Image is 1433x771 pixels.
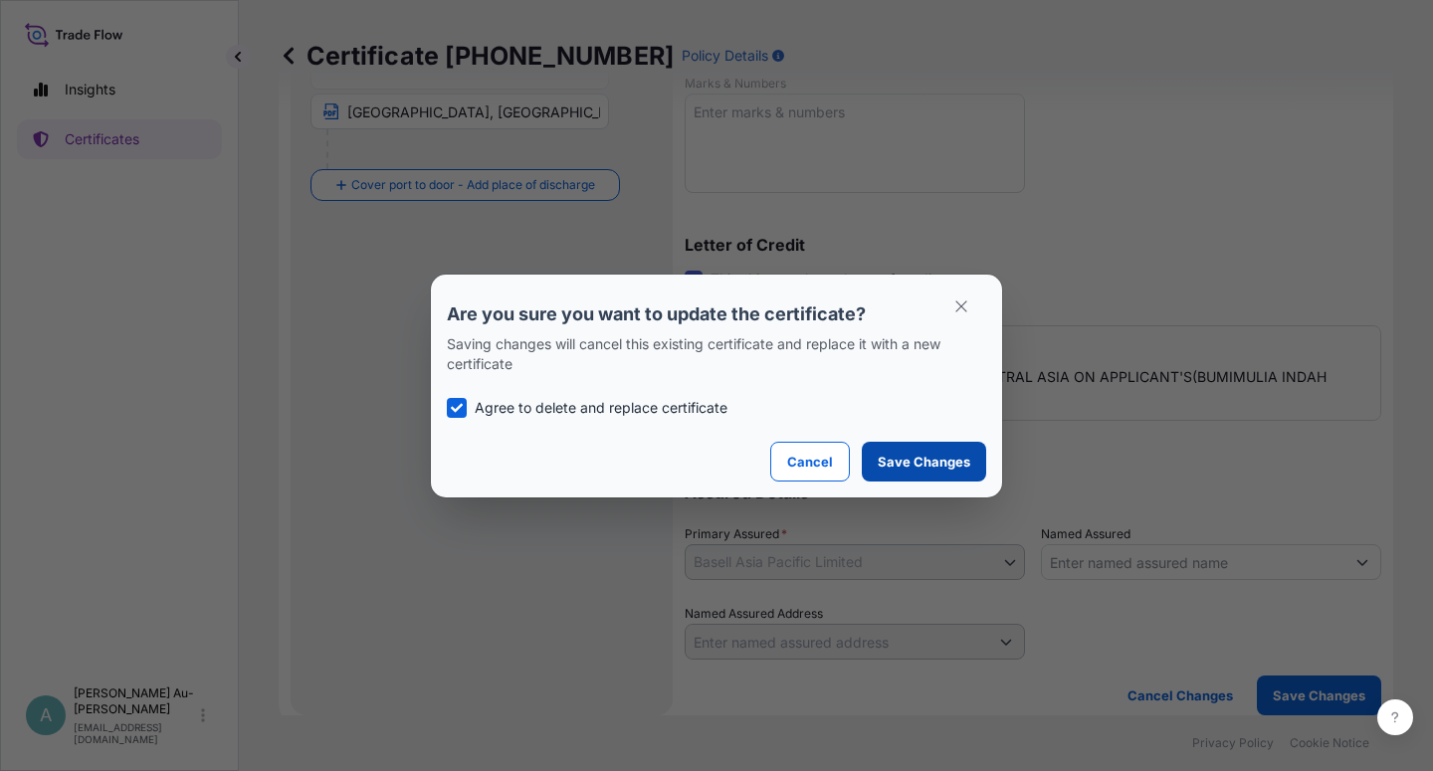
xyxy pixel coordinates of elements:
[447,302,986,326] p: Are you sure you want to update the certificate?
[475,398,727,418] p: Agree to delete and replace certificate
[862,442,986,482] button: Save Changes
[878,452,970,472] p: Save Changes
[770,442,850,482] button: Cancel
[787,452,833,472] p: Cancel
[447,334,986,374] p: Saving changes will cancel this existing certificate and replace it with a new certificate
